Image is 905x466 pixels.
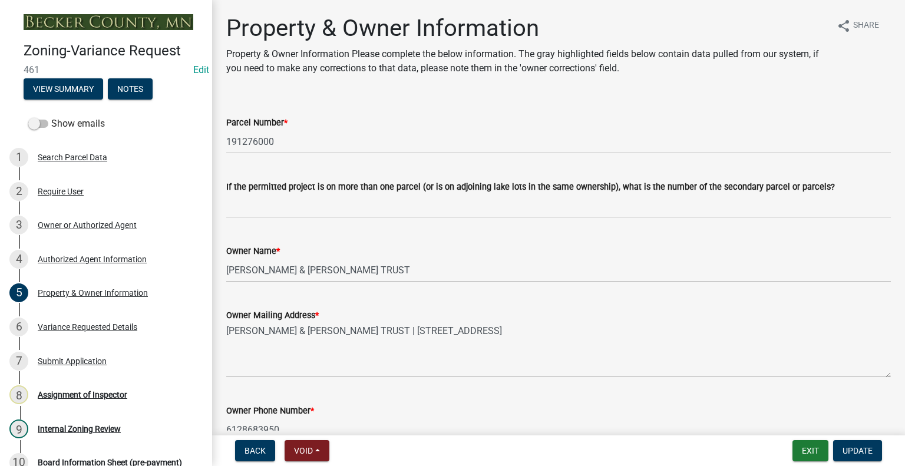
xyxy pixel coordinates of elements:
button: Back [235,440,275,461]
div: Owner or Authorized Agent [38,221,137,229]
div: 8 [9,385,28,404]
label: Owner Phone Number [226,407,314,415]
div: Assignment of Inspector [38,391,127,399]
button: Update [833,440,882,461]
div: 1 [9,148,28,167]
wm-modal-confirm: Summary [24,85,103,94]
wm-modal-confirm: Edit Application Number [193,64,209,75]
label: Owner Name [226,247,280,256]
button: Notes [108,78,153,100]
i: share [837,19,851,33]
div: 6 [9,318,28,336]
div: 7 [9,352,28,371]
button: Void [285,440,329,461]
span: 461 [24,64,189,75]
div: Property & Owner Information [38,289,148,297]
wm-modal-confirm: Notes [108,85,153,94]
label: Owner Mailing Address [226,312,319,320]
div: Variance Requested Details [38,323,137,331]
label: Show emails [28,117,105,131]
button: Exit [792,440,828,461]
div: Internal Zoning Review [38,425,121,433]
label: If the permitted project is on more than one parcel (or is on adjoining lake lots in the same own... [226,183,835,191]
div: 3 [9,216,28,234]
div: Search Parcel Data [38,153,107,161]
label: Parcel Number [226,119,288,127]
div: Submit Application [38,357,107,365]
span: Void [294,446,313,455]
p: Property & Owner Information Please complete the below information. The gray highlighted fields b... [226,47,827,75]
div: 5 [9,283,28,302]
div: 2 [9,182,28,201]
div: 4 [9,250,28,269]
h1: Property & Owner Information [226,14,827,42]
div: 9 [9,419,28,438]
span: Update [843,446,873,455]
span: Share [853,19,879,33]
button: View Summary [24,78,103,100]
button: shareShare [827,14,889,37]
span: Back [245,446,266,455]
a: Edit [193,64,209,75]
div: Authorized Agent Information [38,255,147,263]
img: Becker County, Minnesota [24,14,193,30]
h4: Zoning-Variance Request [24,42,203,60]
div: Require User [38,187,84,196]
